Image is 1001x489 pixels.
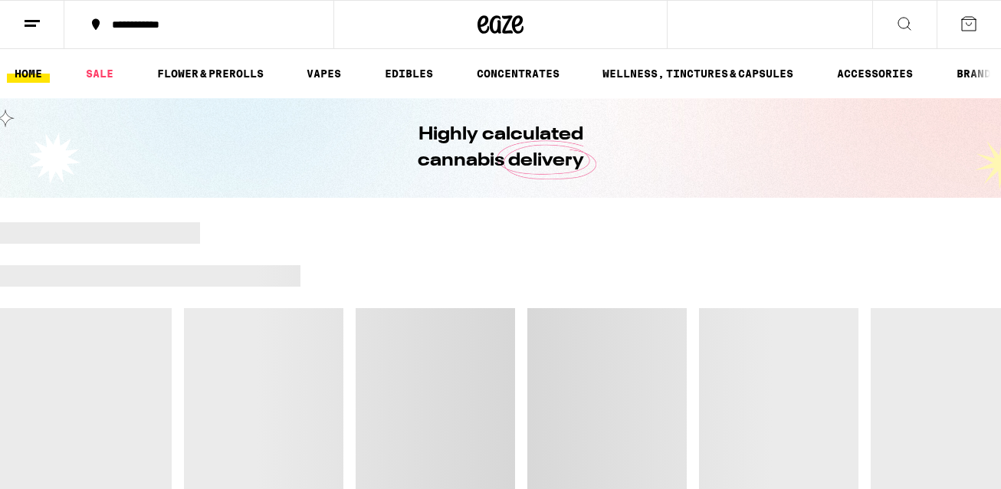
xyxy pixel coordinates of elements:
[299,64,349,83] a: VAPES
[595,64,801,83] a: WELLNESS, TINCTURES & CAPSULES
[78,64,121,83] a: SALE
[469,64,567,83] a: CONCENTRATES
[377,64,441,83] a: EDIBLES
[829,64,921,83] a: ACCESSORIES
[374,122,627,174] h1: Highly calculated cannabis delivery
[7,64,50,83] a: HOME
[149,64,271,83] a: FLOWER & PREROLLS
